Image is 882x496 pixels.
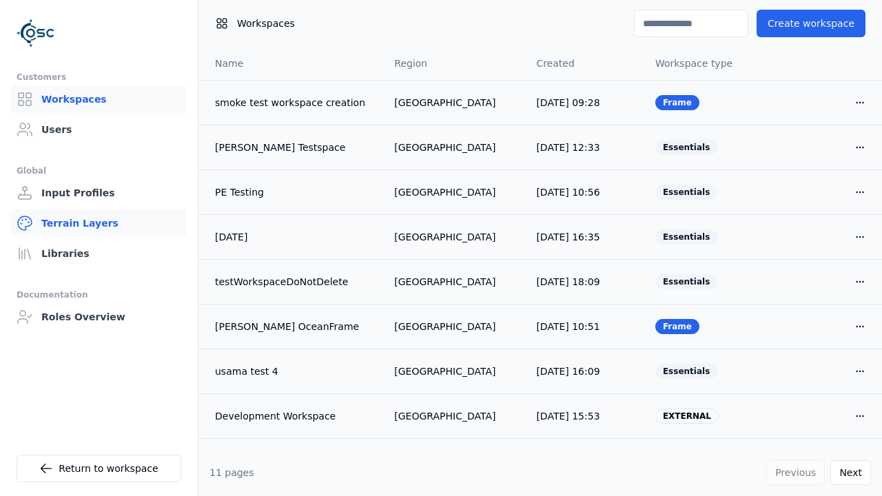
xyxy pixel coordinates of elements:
[644,47,763,80] th: Workspace type
[215,141,372,154] a: [PERSON_NAME] Testspace
[11,240,187,267] a: Libraries
[655,274,717,289] div: Essentials
[209,467,254,478] span: 11 pages
[17,287,181,303] div: Documentation
[536,275,633,289] div: [DATE] 18:09
[215,185,372,199] a: PE Testing
[11,85,187,113] a: Workspaces
[17,69,181,85] div: Customers
[11,116,187,143] a: Users
[215,230,372,244] a: [DATE]
[394,141,514,154] div: [GEOGRAPHIC_DATA]
[536,320,633,333] div: [DATE] 10:51
[655,229,717,245] div: Essentials
[536,364,633,378] div: [DATE] 16:09
[394,320,514,333] div: [GEOGRAPHIC_DATA]
[383,47,525,80] th: Region
[830,460,871,485] button: Next
[394,275,514,289] div: [GEOGRAPHIC_DATA]
[215,364,372,378] a: usama test 4
[536,230,633,244] div: [DATE] 16:35
[536,185,633,199] div: [DATE] 10:56
[215,275,372,289] a: testWorkspaceDoNotDelete
[394,409,514,423] div: [GEOGRAPHIC_DATA]
[394,96,514,110] div: [GEOGRAPHIC_DATA]
[655,140,717,155] div: Essentials
[17,455,181,482] a: Return to workspace
[655,185,717,200] div: Essentials
[655,319,699,334] div: Frame
[237,17,295,30] span: Workspaces
[11,303,187,331] a: Roles Overview
[536,141,633,154] div: [DATE] 12:33
[394,185,514,199] div: [GEOGRAPHIC_DATA]
[394,364,514,378] div: [GEOGRAPHIC_DATA]
[536,409,633,423] div: [DATE] 15:53
[394,230,514,244] div: [GEOGRAPHIC_DATA]
[655,364,717,379] div: Essentials
[525,47,644,80] th: Created
[757,10,865,37] button: Create workspace
[198,47,383,80] th: Name
[17,163,181,179] div: Global
[17,14,55,52] img: Logo
[655,95,699,110] div: Frame
[655,409,719,424] div: EXTERNAL
[536,96,633,110] div: [DATE] 09:28
[11,209,187,237] a: Terrain Layers
[215,320,372,333] a: [PERSON_NAME] OceanFrame
[215,96,372,110] a: smoke test workspace creation
[11,179,187,207] a: Input Profiles
[215,409,372,423] a: Development Workspace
